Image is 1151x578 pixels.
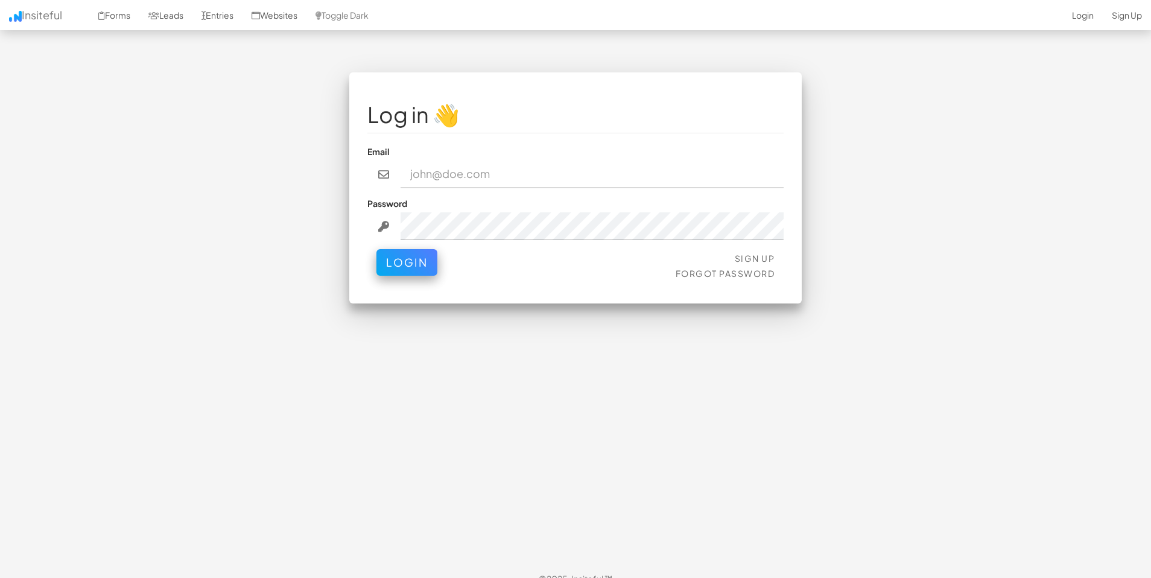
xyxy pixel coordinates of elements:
[676,268,775,279] a: Forgot Password
[367,103,784,127] h1: Log in 👋
[376,249,437,276] button: Login
[735,253,775,264] a: Sign Up
[9,11,22,22] img: icon.png
[401,160,784,188] input: john@doe.com
[367,145,390,157] label: Email
[367,197,407,209] label: Password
